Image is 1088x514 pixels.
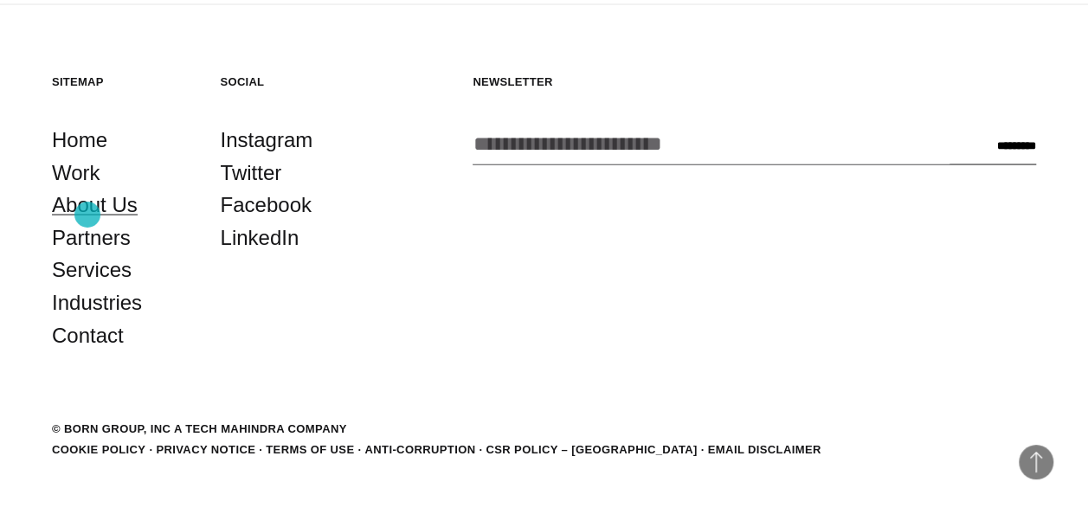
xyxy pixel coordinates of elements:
a: Terms of Use [266,442,354,455]
h5: Newsletter [473,74,1036,88]
h5: Social [221,74,364,88]
a: CSR POLICY – [GEOGRAPHIC_DATA] [486,442,697,455]
a: Industries [52,286,142,318]
a: Privacy Notice [156,442,255,455]
a: Anti-Corruption [364,442,475,455]
a: Facebook [221,188,312,221]
h5: Sitemap [52,74,195,88]
a: LinkedIn [221,221,299,254]
a: Work [52,156,100,189]
div: © BORN GROUP, INC A Tech Mahindra Company [52,420,347,437]
a: Services [52,253,132,286]
a: Contact [52,318,124,351]
a: Instagram [221,123,313,156]
a: Email Disclaimer [708,442,821,455]
a: Partners [52,221,131,254]
button: Back to Top [1019,445,1053,479]
a: About Us [52,188,138,221]
a: Twitter [221,156,282,189]
a: Cookie Policy [52,442,145,455]
a: Home [52,123,107,156]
